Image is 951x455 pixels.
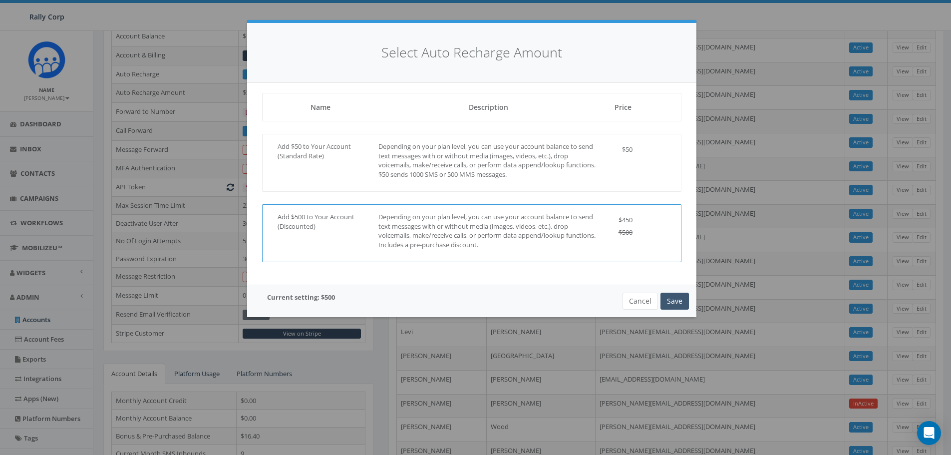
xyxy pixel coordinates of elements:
[917,421,941,445] div: Open Intercom Messenger
[278,212,363,231] p: Add $500 to Your Account (Discounted)
[619,215,633,224] span: $450
[623,293,658,310] button: Cancel
[660,293,689,310] button: Save
[622,145,633,154] span: $50
[278,103,363,111] h5: Name
[619,228,633,237] span: $500
[278,142,363,160] p: Add $50 to Your Account (Standard Rate)
[378,142,599,179] p: Depending on your plan level, you can use your account balance to send text messages with or with...
[378,103,599,111] h5: Description
[378,212,599,249] p: Depending on your plan level, you can use your account balance to send text messages with or with...
[262,43,681,62] h4: Select Auto Recharge Amount
[267,293,335,302] p: Current setting: $500
[614,103,632,111] h5: Price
